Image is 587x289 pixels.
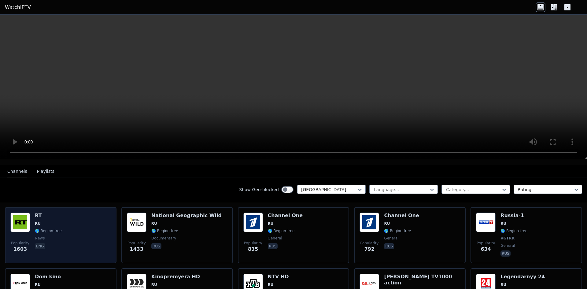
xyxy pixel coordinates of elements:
[35,236,45,241] span: news
[35,274,62,280] h6: Dom kino
[360,213,379,232] img: Channel One
[35,243,45,249] p: eng
[127,241,146,246] span: Popularity
[11,241,29,246] span: Popularity
[481,246,491,253] span: 634
[13,246,27,253] span: 1603
[476,213,496,232] img: Russia-1
[268,282,274,287] span: RU
[268,228,295,233] span: 🌎 Region-free
[500,236,515,241] span: VGTRK
[364,246,375,253] span: 792
[268,236,282,241] span: general
[268,243,278,249] p: rus
[384,228,411,233] span: 🌎 Region-free
[37,166,54,177] button: Playlists
[477,241,495,246] span: Popularity
[268,213,303,219] h6: Channel One
[384,243,394,249] p: rus
[384,236,398,241] span: general
[151,228,178,233] span: 🌎 Region-free
[384,274,460,286] h6: [PERSON_NAME] TV1000 action
[500,243,515,248] span: general
[500,274,545,280] h6: Legendarnyy 24
[268,221,274,226] span: RU
[151,243,161,249] p: rus
[244,241,262,246] span: Popularity
[500,213,527,219] h6: Russia-1
[500,221,506,226] span: RU
[360,241,378,246] span: Popularity
[384,221,390,226] span: RU
[35,221,41,226] span: RU
[35,282,41,287] span: RU
[384,213,419,219] h6: Channel One
[35,213,62,219] h6: RT
[248,246,258,253] span: 835
[239,187,279,193] label: Show Geo-blocked
[130,246,144,253] span: 1433
[151,221,157,226] span: RU
[500,228,527,233] span: 🌎 Region-free
[268,274,295,280] h6: NTV HD
[151,213,222,219] h6: National Geographic Wild
[243,213,263,232] img: Channel One
[5,4,31,11] a: WatchIPTV
[127,213,146,232] img: National Geographic Wild
[151,236,176,241] span: documentary
[151,274,200,280] h6: Kinopremyera HD
[7,166,27,177] button: Channels
[500,250,511,257] p: rus
[151,282,157,287] span: RU
[10,213,30,232] img: RT
[500,282,506,287] span: RU
[35,228,62,233] span: 🌎 Region-free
